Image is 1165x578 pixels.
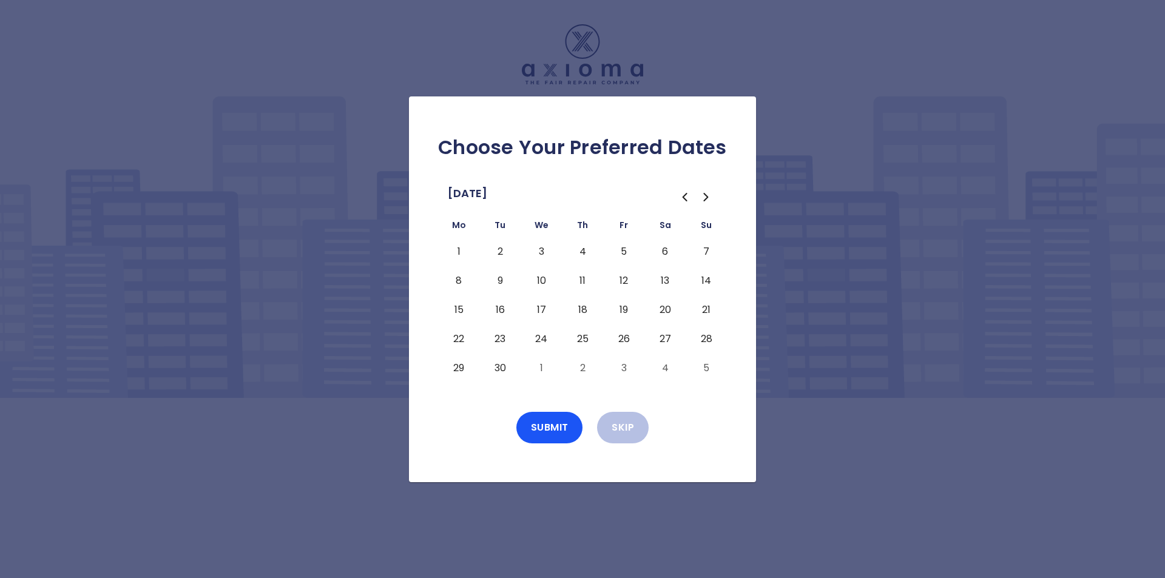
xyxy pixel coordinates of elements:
[654,329,676,349] button: Saturday, September 27th, 2025
[654,242,676,261] button: Saturday, September 6th, 2025
[562,218,603,237] th: Thursday
[438,218,727,383] table: September 2025
[489,358,511,378] button: Tuesday, September 30th, 2025
[572,242,593,261] button: Thursday, September 4th, 2025
[572,300,593,320] button: Thursday, September 18th, 2025
[489,300,511,320] button: Tuesday, September 16th, 2025
[695,329,717,349] button: Sunday, September 28th, 2025
[613,358,635,378] button: Friday, October 3rd, 2025
[530,329,552,349] button: Wednesday, September 24th, 2025
[530,358,552,378] button: Wednesday, October 1st, 2025
[572,271,593,291] button: Thursday, September 11th, 2025
[613,300,635,320] button: Friday, September 19th, 2025
[674,186,695,208] button: Go to the Previous Month
[654,300,676,320] button: Saturday, September 20th, 2025
[613,329,635,349] button: Friday, September 26th, 2025
[448,242,470,261] button: Monday, September 1st, 2025
[521,218,562,237] th: Wednesday
[695,186,717,208] button: Go to the Next Month
[448,184,487,203] span: [DATE]
[489,271,511,291] button: Tuesday, September 9th, 2025
[695,358,717,378] button: Sunday, October 5th, 2025
[522,24,643,84] img: Logo
[654,358,676,378] button: Saturday, October 4th, 2025
[695,242,717,261] button: Sunday, September 7th, 2025
[516,412,583,443] button: Submit
[597,412,649,443] button: Skip
[428,135,737,160] h2: Choose Your Preferred Dates
[489,329,511,349] button: Tuesday, September 23rd, 2025
[613,242,635,261] button: Friday, September 5th, 2025
[603,218,644,237] th: Friday
[530,271,552,291] button: Wednesday, September 10th, 2025
[572,358,593,378] button: Thursday, October 2nd, 2025
[530,242,552,261] button: Wednesday, September 3rd, 2025
[695,300,717,320] button: Sunday, September 21st, 2025
[479,218,521,237] th: Tuesday
[695,271,717,291] button: Sunday, September 14th, 2025
[613,271,635,291] button: Friday, September 12th, 2025
[644,218,686,237] th: Saturday
[438,218,479,237] th: Monday
[448,358,470,378] button: Monday, September 29th, 2025
[448,271,470,291] button: Monday, September 8th, 2025
[448,329,470,349] button: Monday, September 22nd, 2025
[686,218,727,237] th: Sunday
[654,271,676,291] button: Saturday, September 13th, 2025
[530,300,552,320] button: Wednesday, September 17th, 2025
[489,242,511,261] button: Tuesday, September 2nd, 2025
[572,329,593,349] button: Thursday, September 25th, 2025
[448,300,470,320] button: Monday, September 15th, 2025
